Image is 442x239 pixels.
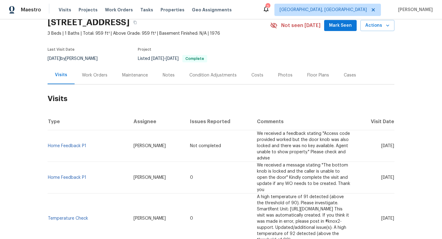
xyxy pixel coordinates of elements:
span: 0 [190,216,193,221]
th: Comments [252,113,356,130]
a: Temperature Check [48,216,88,221]
span: Not seen [DATE] [281,22,320,29]
button: Copy Address [130,17,141,28]
span: Mark Seen [329,22,352,29]
span: We received a feedback stating "Access code provided worked but the door knob was also locked and... [257,131,350,160]
span: We received a message stating "The bottom knob is locked and the caller is unable to open the doo... [257,163,350,192]
span: Project [138,48,151,51]
div: Costs [251,72,263,78]
span: Work Orders [105,7,133,13]
h2: [STREET_ADDRESS] [48,19,130,25]
span: Complete [183,57,207,61]
div: Notes [163,72,175,78]
span: Tasks [140,8,153,12]
h2: Visits [48,84,394,113]
span: [GEOGRAPHIC_DATA], [GEOGRAPHIC_DATA] [280,7,367,13]
div: by [PERSON_NAME] [48,55,105,62]
span: Maestro [21,7,41,13]
span: - [151,57,179,61]
a: Home Feedback P1 [48,144,86,148]
div: 2 [266,4,270,10]
span: Visits [59,7,71,13]
div: Work Orders [82,72,107,78]
span: 3 Beds | 1 Baths | Total: 959 ft² | Above Grade: 959 ft² | Basement Finished: N/A | 1976 [48,30,270,37]
th: Assignee [129,113,185,130]
th: Issues Reported [185,113,252,130]
span: Listed [138,57,207,61]
span: [DATE] [151,57,164,61]
button: Mark Seen [324,20,357,31]
div: Maintenance [122,72,148,78]
div: Condition Adjustments [189,72,237,78]
span: [DATE] [381,216,394,221]
span: [PERSON_NAME] [134,175,166,180]
a: Home Feedback P1 [48,175,86,180]
span: Projects [79,7,98,13]
span: Last Visit Date [48,48,75,51]
div: Visits [55,72,67,78]
span: [DATE] [381,175,394,180]
span: Properties [161,7,184,13]
span: [DATE] [48,57,60,61]
button: Actions [360,20,394,31]
div: Floor Plans [307,72,329,78]
span: Actions [365,22,390,29]
div: Cases [344,72,356,78]
th: Visit Date [356,113,394,130]
span: Not completed [190,144,221,148]
span: [PERSON_NAME] [134,144,166,148]
span: 0 [190,175,193,180]
span: Geo Assignments [192,7,232,13]
span: [DATE] [166,57,179,61]
div: Photos [278,72,293,78]
span: [DATE] [381,144,394,148]
span: [PERSON_NAME] [396,7,433,13]
th: Type [48,113,129,130]
span: [PERSON_NAME] [134,216,166,221]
